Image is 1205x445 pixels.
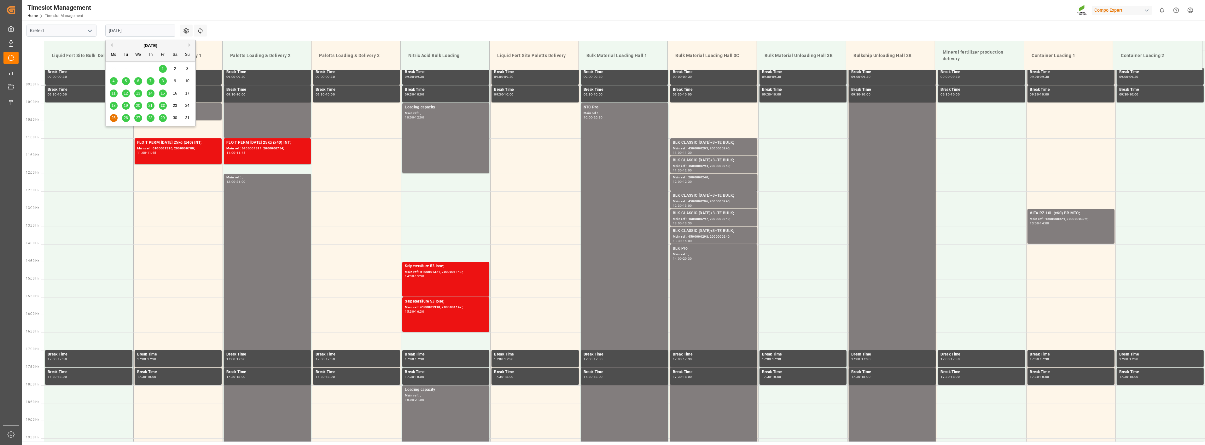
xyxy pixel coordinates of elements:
div: Mineral fertilizer production delivery [940,46,1019,65]
div: Bulk Material Loading Hall 1 [584,50,663,61]
div: - [592,75,593,78]
div: 21:00 [236,180,246,183]
div: Paletts Loading & Delivery 2 [228,50,306,61]
span: 18 [111,103,115,108]
img: Screenshot%202023-09-29%20at%2010.02.21.png_1712312052.png [1077,5,1087,16]
div: FLO T PERM [DATE] 25kg (x40) INT; [226,140,308,146]
div: - [682,151,683,154]
div: Timeslot Management [27,3,91,12]
div: 09:00 [940,75,950,78]
div: Break Time [48,351,130,358]
div: Choose Sunday, August 3rd, 2025 [183,65,191,73]
div: Choose Wednesday, August 6th, 2025 [134,77,142,85]
div: - [1039,222,1040,225]
div: 10:00 [58,93,67,96]
div: - [682,180,683,183]
div: Choose Tuesday, August 26th, 2025 [122,114,130,122]
div: 09:30 [504,75,514,78]
div: - [771,93,772,96]
div: Bulk Material Unloading Hall 3B [762,50,841,61]
div: 12:00 [683,169,692,172]
div: - [414,275,415,278]
div: - [950,75,951,78]
div: Choose Sunday, August 17th, 2025 [183,90,191,97]
span: 9 [174,79,176,83]
div: - [414,116,415,119]
div: Su [183,51,191,59]
div: Choose Tuesday, August 12th, 2025 [122,90,130,97]
div: Main ref : 4500000294, 2000000240; [673,164,755,169]
div: 13:30 [673,240,682,242]
div: Break Time [673,87,755,93]
div: Break Time [1119,69,1201,75]
div: 17:30 [147,358,156,361]
button: Next Month [189,43,192,47]
div: Choose Thursday, August 14th, 2025 [147,90,154,97]
div: Choose Saturday, August 2nd, 2025 [171,65,179,73]
button: Compo Expert [1092,4,1155,16]
div: 09:30 [405,93,414,96]
div: Choose Saturday, August 9th, 2025 [171,77,179,85]
div: 09:30 [772,75,781,78]
div: Choose Friday, August 1st, 2025 [159,65,167,73]
span: 26 [124,116,128,120]
div: Break Time [940,351,1022,358]
span: 3 [186,66,189,71]
div: 09:30 [1030,93,1039,96]
div: Liquid Fert Site Paletts Delivery [495,50,573,61]
div: 11:30 [673,169,682,172]
div: Break Time [1119,351,1201,358]
div: 09:30 [494,93,503,96]
div: - [592,93,593,96]
div: - [325,93,326,96]
div: BLK CLASSIC [DATE]+3+TE BULK; [673,140,755,146]
div: VITA RZ 10L (x60) BR MTO; [1030,210,1112,217]
span: 27 [136,116,140,120]
div: Tu [122,51,130,59]
div: FLO T PERM [DATE] 25kg (x40) INT; [137,140,219,146]
div: 10:00 [584,116,593,119]
span: 14 [148,91,152,95]
div: Break Time [762,351,844,358]
div: 13:00 [673,222,682,225]
div: 10:00 [504,93,514,96]
div: 09:30 [951,75,960,78]
div: Break Time [316,351,398,358]
div: Break Time [584,87,666,93]
div: Break Time [405,69,487,75]
div: 12:00 [673,180,682,183]
div: 09:00 [762,75,771,78]
span: 11:00 Hr [26,136,39,139]
div: Container Loading 2 [1118,50,1197,61]
div: We [134,51,142,59]
div: Choose Thursday, August 28th, 2025 [147,114,154,122]
span: 11:30 Hr [26,153,39,157]
div: Main ref : 6100001310, 2000000780; [137,146,219,151]
div: - [146,151,147,154]
span: 4 [113,79,115,83]
div: 09:30 [584,93,593,96]
div: 10:00 [1040,93,1049,96]
div: Break Time [940,87,1022,93]
span: 15:00 Hr [26,277,39,280]
div: Break Time [673,351,755,358]
div: 09:30 [762,93,771,96]
div: 09:00 [584,75,593,78]
div: Choose Thursday, August 7th, 2025 [147,77,154,85]
div: Break Time [762,87,844,93]
div: Break Time [405,351,487,358]
span: 12:00 Hr [26,171,39,174]
div: 09:30 [1129,75,1138,78]
div: - [57,358,58,361]
div: 09:00 [673,75,682,78]
div: 10:00 [594,93,603,96]
div: Break Time [48,87,130,93]
div: 12:00 [415,116,424,119]
div: - [682,169,683,172]
div: Main ref : , [584,111,666,116]
div: Break Time [673,69,755,75]
div: - [414,310,415,313]
div: 12:30 [673,204,682,207]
